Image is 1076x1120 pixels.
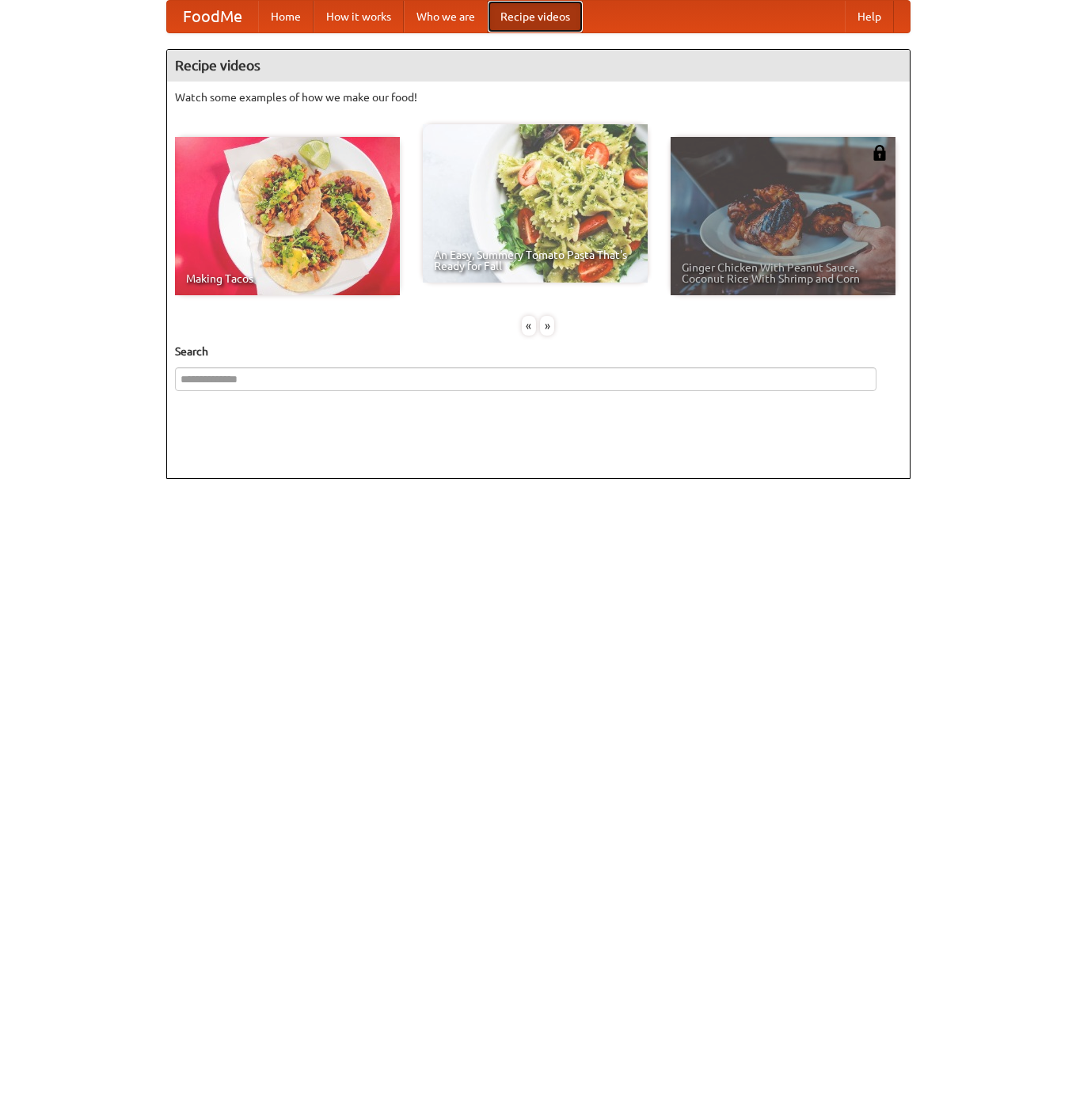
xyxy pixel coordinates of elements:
div: » [540,316,554,336]
h4: Recipe videos [167,50,910,82]
a: An Easy, Summery Tomato Pasta That's Ready for Fall [423,124,648,283]
a: FoodMe [167,1,258,32]
span: An Easy, Summery Tomato Pasta That's Ready for Fall [434,249,637,271]
span: Making Tacos [186,273,389,284]
h5: Search [175,344,902,359]
a: Who we are [404,1,488,32]
a: Making Tacos [175,137,400,295]
a: Recipe videos [488,1,583,32]
p: Watch some examples of how we make our food! [175,89,902,105]
a: Help [845,1,894,32]
div: « [522,316,536,336]
a: How it works [314,1,404,32]
a: Home [258,1,314,32]
img: 483408.png [872,145,888,161]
